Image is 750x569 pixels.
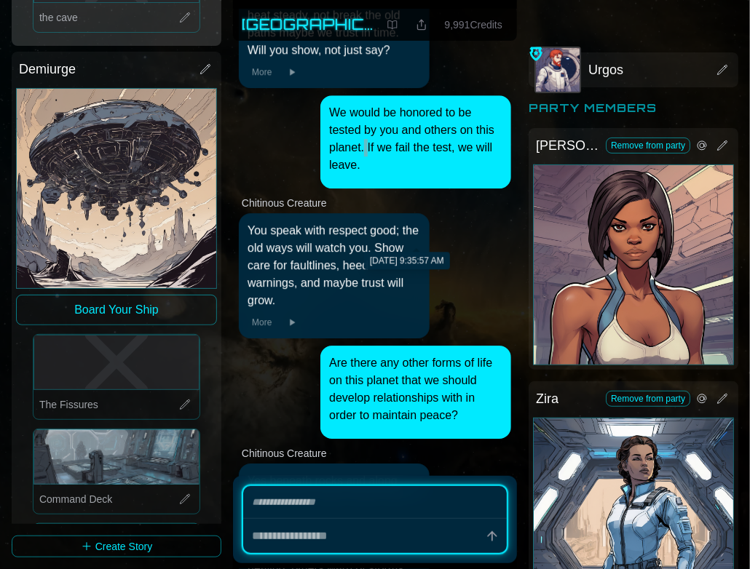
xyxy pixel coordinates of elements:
button: Edit story element [197,60,214,78]
button: Play [282,315,302,330]
span: Zira [536,389,558,409]
img: Party Leader [529,45,543,63]
a: View your book [381,16,404,33]
button: Board Your Ship [16,295,217,325]
button: Create Story [12,536,221,557]
button: View location [176,396,194,413]
div: Chitinous Creature [239,196,330,210]
span: [PERSON_NAME] [536,135,600,156]
button: Remove from party [606,138,690,154]
div: You speak with respect good; the old ways will watch you. Show care for faultlines, heed warnings... [248,222,421,309]
button: View location [176,490,194,508]
button: Remove from party [606,391,690,407]
span: 9,991 Credits [445,19,502,31]
div: Demiurge [16,88,217,289]
button: More [248,315,276,330]
button: 9,991Credits [439,15,508,35]
span: The Fissures [39,399,98,410]
div: Chitinous Creature [239,446,330,461]
span: Urgos [588,60,623,80]
button: Share this location [410,16,433,33]
div: Command Deck [33,429,200,485]
span: Command Deck [39,493,112,505]
button: View story element [714,61,731,79]
img: Urgos [536,48,580,92]
div: We would be honored to be tested by you and others on this planet. If we fail the test, we will l... [329,104,502,174]
button: Edit image [536,48,580,92]
button: Edit image [534,165,733,365]
button: Location [33,523,200,545]
span: the cave [39,12,78,23]
button: View location [176,9,194,26]
button: Speak to character [693,390,711,407]
div: [DATE] 9:35:57 AM [364,252,450,269]
div: Nikki [533,164,734,365]
button: Edit story element [714,137,731,154]
div: The Fissures [33,335,200,390]
button: Speak to character [693,137,711,154]
h2: Party Members [529,99,738,116]
button: Edit story element [714,390,731,407]
button: More [248,65,276,79]
h1: [GEOGRAPHIC_DATA] [242,15,375,35]
div: Are there any other forms of life on this planet that we should develop relationships with in ord... [329,354,502,424]
span: Demiurge [19,59,76,79]
button: Edit image [34,430,199,484]
button: Play [282,65,302,79]
button: Edit image [17,89,216,288]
